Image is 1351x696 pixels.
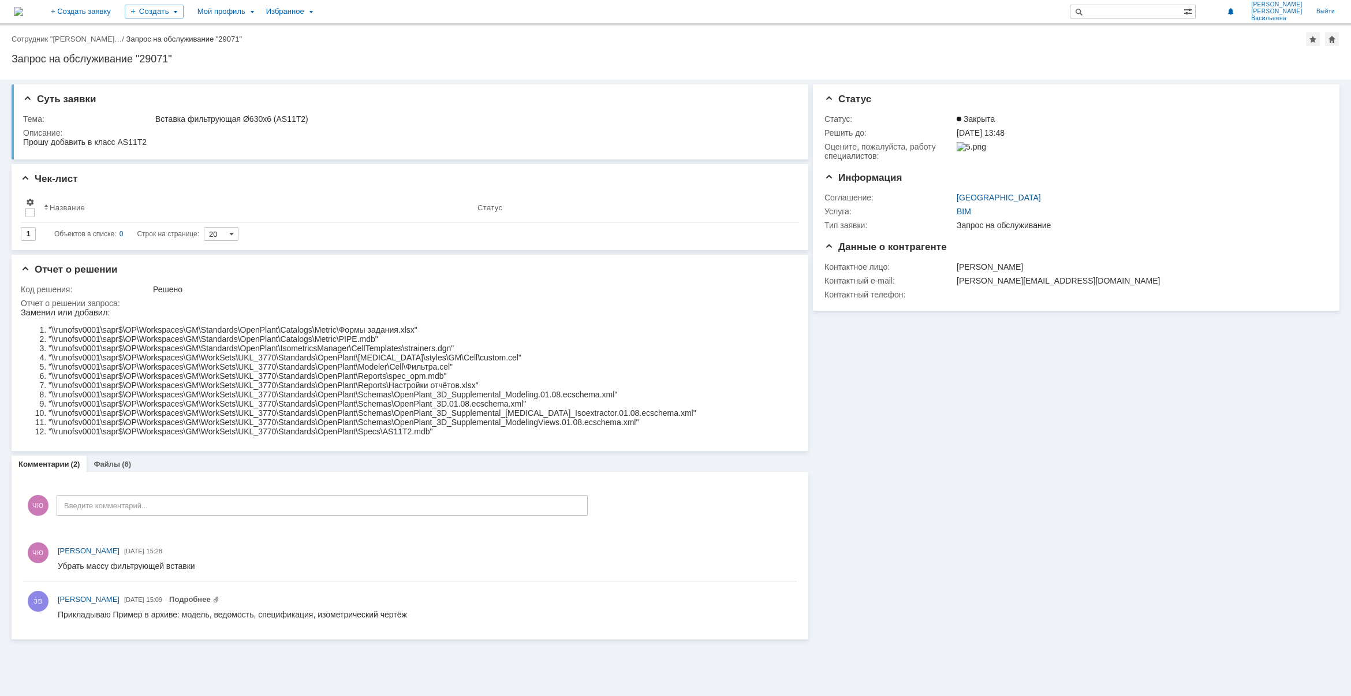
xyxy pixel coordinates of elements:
[21,264,117,275] span: Отчет о решении
[147,548,163,554] span: 15:28
[477,203,502,212] div: Статус
[1251,8,1303,15] span: [PERSON_NAME]
[28,119,675,128] li: "\\runofsv0001\sapr$\OP\Workspaces\GM\WorkSets\UKL_3770\Standards\OpenPlant\Specs\AS11T2.mdb"
[1325,32,1339,46] div: Сделать домашней страницей
[957,193,1041,202] a: [GEOGRAPHIC_DATA]
[824,262,954,271] div: Контактное лицо:
[28,36,675,45] li: "\\runofsv0001\sapr$\OP\Workspaces\GM\Standards\OpenPlant\IsometricsManager\CellTemplates\straine...
[824,172,902,183] span: Информация
[473,193,790,222] th: Статус
[824,276,954,285] div: Контактный e-mail:
[71,460,80,468] div: (2)
[12,35,126,43] div: /
[54,227,199,241] i: Строк на странице:
[94,460,120,468] a: Файлы
[124,596,144,603] span: [DATE]
[957,221,1320,230] div: Запрос на обслуживание
[153,285,789,294] div: Решено
[1251,15,1303,22] span: Васильевна
[28,45,675,54] li: "\\runofsv0001\sapr$\OP\Workspaces\GM\WorkSets\UKL_3770\Standards\OpenPlant\[MEDICAL_DATA]\styles...
[58,545,120,557] a: [PERSON_NAME]
[25,198,35,207] span: Настройки
[18,460,69,468] a: Комментарии
[28,27,675,36] li: "\\runofsv0001\sapr$\OP\Workspaces\GM\Standards\OpenPlant\Catalogs\Metric\PIPE.mdb"
[50,203,85,212] div: Название
[1184,5,1195,16] span: Расширенный поиск
[824,207,954,216] div: Услуга:
[155,114,789,124] div: Вставка фильтрующая Ø630х6 (AS11Т2)
[147,596,163,603] span: 15:09
[28,54,675,64] li: "\\runofsv0001\sapr$\OP\Workspaces\GM\WorkSets\UKL_3770\Standards\OpenPlant\Modeler\Cell\Фильтра....
[1306,32,1320,46] div: Добавить в избранное
[21,299,792,308] div: Отчет о решении запроса:
[28,82,675,91] li: "\\runofsv0001\sapr$\OP\Workspaces\GM\WorkSets\UKL_3770\Standards\OpenPlant\Schemas\OpenPlant_3D_...
[957,142,986,151] img: 5.png
[120,227,124,241] div: 0
[28,110,675,119] li: "\\runofsv0001\sapr$\OP\Workspaces\GM\WorkSets\UKL_3770\Standards\OpenPlant\Schemas\OpenPlant_3D_...
[957,262,1320,271] div: [PERSON_NAME]
[14,7,23,16] a: Перейти на домашнюю страницу
[122,460,131,468] div: (6)
[54,230,116,238] span: Объектов в списке:
[23,94,96,105] span: Суть заявки
[824,142,954,161] div: Oцените, пожалуйста, работу специалистов:
[824,290,954,299] div: Контактный телефон:
[28,101,675,110] li: "\\runofsv0001\sapr$\OP\Workspaces\GM\WorkSets\UKL_3770\Standards\OpenPlant\Schemas\OpenPlant_3D_...
[28,17,675,27] li: "\\runofsv0001\sapr$\OP\Workspaces\GM\Standards\OpenPlant\Catalogs\Metric\Формы задания.xlsx"
[824,94,871,105] span: Статус
[58,595,120,604] span: [PERSON_NAME]
[28,64,675,73] li: "\\runofsv0001\sapr$\OP\Workspaces\GM\WorkSets\UKL_3770\Standards\OpenPlant\Reports\spec_opm.mdb"
[39,193,473,222] th: Название
[12,35,122,43] a: Сотрудник "[PERSON_NAME]…
[21,173,78,184] span: Чек-лист
[824,193,954,202] div: Соглашение:
[824,221,954,230] div: Тип заявки:
[126,35,242,43] div: Запрос на обслуживание "29071"
[12,53,1339,65] div: Запрос на обслуживание "29071"
[124,548,144,554] span: [DATE]
[957,276,1320,285] div: [PERSON_NAME][EMAIL_ADDRESS][DOMAIN_NAME]
[28,73,675,82] li: "\\runofsv0001\sapr$\OP\Workspaces\GM\WorkSets\UKL_3770\Standards\OpenPlant\Reports\Настройки отч...
[824,128,954,137] div: Решить до:
[14,7,23,16] img: logo
[125,5,184,18] div: Создать
[28,91,675,101] li: "\\runofsv0001\sapr$\OP\Workspaces\GM\WorkSets\UKL_3770\Standards\OpenPlant\Schemas\OpenPlant_3D....
[824,114,954,124] div: Статус:
[58,546,120,555] span: [PERSON_NAME]
[23,128,792,137] div: Описание:
[957,114,995,124] span: Закрыта
[957,128,1005,137] span: [DATE] 13:48
[824,241,947,252] span: Данные о контрагенте
[23,114,153,124] div: Тема:
[28,495,48,516] span: ЧЮ
[21,285,151,294] div: Код решения:
[169,595,219,604] a: Прикреплены файлы: Пример.zip
[957,207,971,216] a: BIM
[58,594,120,605] a: [PERSON_NAME]
[1251,1,1303,8] span: [PERSON_NAME]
